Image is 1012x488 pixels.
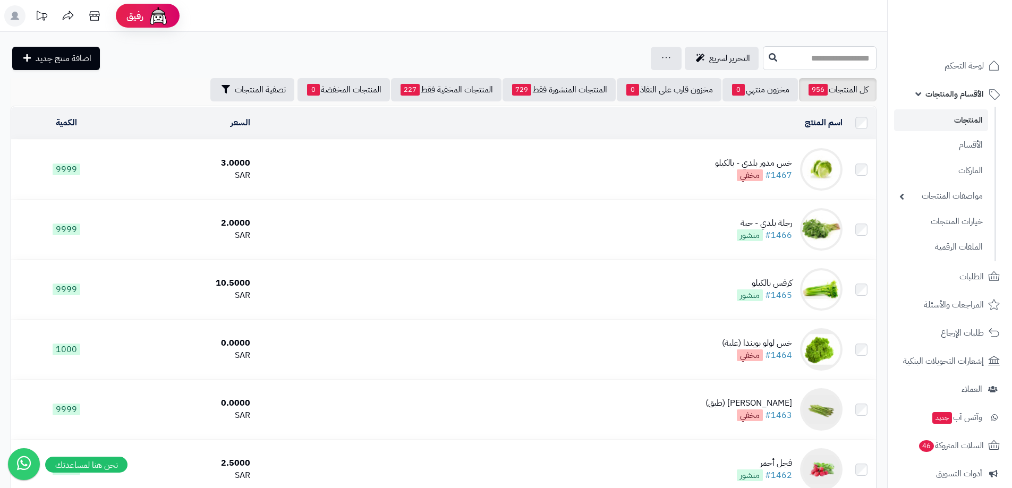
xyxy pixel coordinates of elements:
span: العملاء [962,382,982,397]
a: #1464 [765,349,792,362]
a: أدوات التسويق [894,461,1006,486]
div: 2.5000 [126,457,250,469]
span: أدوات التسويق [936,466,982,481]
div: فجل أحمر [737,457,792,469]
a: خيارات المنتجات [894,210,988,233]
a: وآتس آبجديد [894,405,1006,430]
span: 9999 [53,404,80,415]
span: إشعارات التحويلات البنكية [903,354,984,369]
div: SAR [126,229,250,242]
span: منشور [737,469,763,481]
span: التحرير لسريع [709,52,750,65]
a: مواصفات المنتجات [894,185,988,208]
a: السلات المتروكة46 [894,433,1006,458]
span: جديد [932,412,952,424]
a: تحديثات المنصة [28,5,55,29]
div: 10.5000 [126,277,250,289]
a: اضافة منتج جديد [12,47,100,70]
span: 9999 [53,464,80,475]
a: #1467 [765,169,792,182]
div: 3.0000 [126,157,250,169]
a: كل المنتجات956 [799,78,877,101]
div: رجلة بلدي - حبة [737,217,792,229]
a: الأقسام [894,134,988,157]
span: 0 [732,84,745,96]
a: العملاء [894,376,1006,402]
div: خس مدور بلدي - بالكيلو [715,157,792,169]
div: خس لولو بويندا (علبة) [722,337,792,349]
div: 2.0000 [126,217,250,229]
span: السلات المتروكة [918,438,984,453]
img: هيليون بيبي (طبق) [800,388,843,431]
a: المنتجات المخفية فقط227 [391,78,501,101]
span: رفيق [126,10,143,22]
a: المنتجات المنشورة فقط729 [503,78,616,101]
a: السعر [231,116,250,129]
a: الماركات [894,159,988,182]
img: logo-2.png [940,30,1002,52]
span: المراجعات والأسئلة [924,297,984,312]
button: تصفية المنتجات [210,78,294,101]
span: منشور [737,229,763,241]
a: الكمية [56,116,77,129]
a: مخزون منتهي0 [722,78,798,101]
span: وآتس آب [931,410,982,425]
img: خس مدور بلدي - بالكيلو [800,148,843,191]
a: #1463 [765,409,792,422]
img: رجلة بلدي - حبة [800,208,843,251]
img: ai-face.png [148,5,169,27]
a: #1465 [765,289,792,302]
div: 0.0000 [126,397,250,409]
div: SAR [126,409,250,422]
span: 1000 [53,344,80,355]
a: الطلبات [894,264,1006,289]
span: 46 [919,440,934,452]
span: الطلبات [959,269,984,284]
span: 0 [307,84,320,96]
a: طلبات الإرجاع [894,320,1006,346]
img: كرفس بالكيلو [800,268,843,311]
a: المراجعات والأسئلة [894,292,1006,318]
div: 0.0000 [126,337,250,349]
span: مخفي [737,349,763,361]
a: #1462 [765,469,792,482]
span: الأقسام والمنتجات [925,87,984,101]
a: المنتجات [894,109,988,131]
div: SAR [126,469,250,482]
span: 729 [512,84,531,96]
div: SAR [126,169,250,182]
div: [PERSON_NAME] (طبق) [705,397,792,409]
span: مخفي [737,409,763,421]
a: المنتجات المخفضة0 [297,78,390,101]
a: إشعارات التحويلات البنكية [894,348,1006,374]
a: اسم المنتج [805,116,843,129]
img: خس لولو بويندا (علبة) [800,328,843,371]
span: مخفي [737,169,763,181]
a: لوحة التحكم [894,53,1006,79]
span: 9999 [53,164,80,175]
span: 956 [809,84,828,96]
span: منشور [737,289,763,301]
span: 9999 [53,224,80,235]
div: كرفس بالكيلو [737,277,792,289]
span: اضافة منتج جديد [36,52,91,65]
span: 9999 [53,284,80,295]
span: لوحة التحكم [945,58,984,73]
a: التحرير لسريع [685,47,759,70]
span: 0 [626,84,639,96]
span: 227 [401,84,420,96]
a: #1466 [765,229,792,242]
a: مخزون قارب على النفاذ0 [617,78,721,101]
span: تصفية المنتجات [235,83,286,96]
a: الملفات الرقمية [894,236,988,259]
div: SAR [126,289,250,302]
div: SAR [126,349,250,362]
span: طلبات الإرجاع [941,326,984,340]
